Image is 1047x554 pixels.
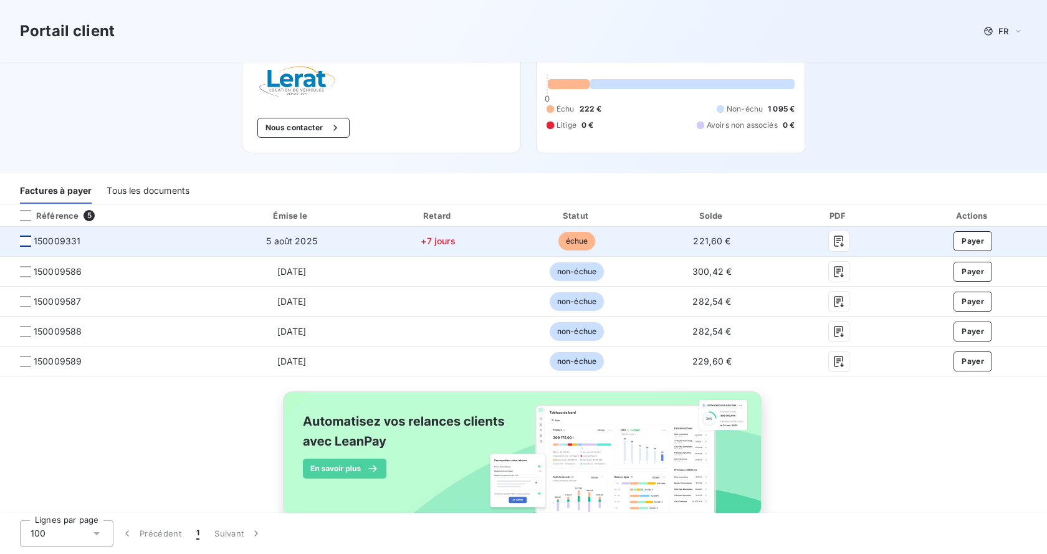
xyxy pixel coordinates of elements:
[550,322,604,341] span: non-échue
[692,356,732,366] span: 229,60 €
[272,384,775,537] img: banner
[277,356,307,366] span: [DATE]
[550,262,604,281] span: non-échue
[34,325,82,338] span: 150009588
[371,209,506,222] div: Retard
[113,520,189,547] button: Précédent
[10,210,79,221] div: Référence
[218,209,366,222] div: Émise le
[34,265,82,278] span: 150009586
[550,292,604,311] span: non-échue
[692,266,732,277] span: 300,42 €
[257,65,337,98] img: Company logo
[954,351,992,371] button: Payer
[954,322,992,341] button: Payer
[692,296,731,307] span: 282,54 €
[31,527,45,540] span: 100
[580,103,602,115] span: 222 €
[20,178,92,204] div: Factures à payer
[581,120,593,131] span: 0 €
[189,520,207,547] button: 1
[768,103,795,115] span: 1 095 €
[783,120,795,131] span: 0 €
[277,326,307,337] span: [DATE]
[954,292,992,312] button: Payer
[34,355,82,368] span: 150009589
[901,209,1045,222] div: Actions
[545,93,550,103] span: 0
[277,266,307,277] span: [DATE]
[954,262,992,282] button: Payer
[648,209,776,222] div: Solde
[34,235,80,247] span: 150009331
[692,326,731,337] span: 282,54 €
[557,120,576,131] span: Litige
[693,236,730,246] span: 221,60 €
[107,178,189,204] div: Tous les documents
[20,20,115,42] h3: Portail client
[998,26,1008,36] span: FR
[207,520,270,547] button: Suivant
[421,236,455,246] span: +7 jours
[727,103,763,115] span: Non-échu
[954,231,992,251] button: Payer
[707,120,778,131] span: Avoirs non associés
[558,232,596,251] span: échue
[257,118,350,138] button: Nous contacter
[266,236,317,246] span: 5 août 2025
[550,352,604,371] span: non-échue
[34,295,81,308] span: 150009587
[782,209,897,222] div: PDF
[511,209,643,222] div: Statut
[557,103,575,115] span: Échu
[84,210,95,221] span: 5
[277,296,307,307] span: [DATE]
[196,527,199,540] span: 1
